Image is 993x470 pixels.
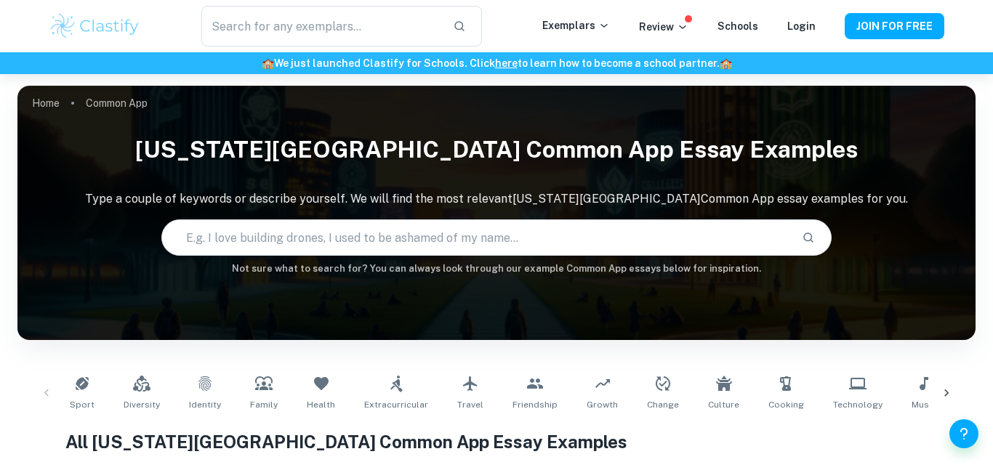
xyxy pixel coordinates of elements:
[17,190,976,208] p: Type a couple of keywords or describe yourself. We will find the most relevant [US_STATE][GEOGRAP...
[717,20,758,32] a: Schools
[708,398,739,411] span: Culture
[124,398,160,411] span: Diversity
[833,398,883,411] span: Technology
[70,398,95,411] span: Sport
[796,225,821,250] button: Search
[720,57,732,69] span: 🏫
[512,398,558,411] span: Friendship
[17,262,976,276] h6: Not sure what to search for? You can always look through our example Common App essays below for ...
[457,398,483,411] span: Travel
[495,57,518,69] a: here
[787,20,816,32] a: Login
[647,398,679,411] span: Change
[189,398,221,411] span: Identity
[542,17,610,33] p: Exemplars
[768,398,804,411] span: Cooking
[86,95,148,111] p: Common App
[845,13,944,39] button: JOIN FOR FREE
[639,19,688,35] p: Review
[262,57,274,69] span: 🏫
[201,6,441,46] input: Search for any exemplars...
[32,93,60,113] a: Home
[17,126,976,173] h1: [US_STATE][GEOGRAPHIC_DATA] Common App Essay Examples
[3,55,990,71] h6: We just launched Clastify for Schools. Click to learn how to become a school partner.
[65,429,928,455] h1: All [US_STATE][GEOGRAPHIC_DATA] Common App Essay Examples
[912,398,936,411] span: Music
[49,12,141,41] img: Clastify logo
[307,398,335,411] span: Health
[949,419,978,448] button: Help and Feedback
[162,217,791,258] input: E.g. I love building drones, I used to be ashamed of my name...
[364,398,428,411] span: Extracurricular
[250,398,278,411] span: Family
[587,398,618,411] span: Growth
